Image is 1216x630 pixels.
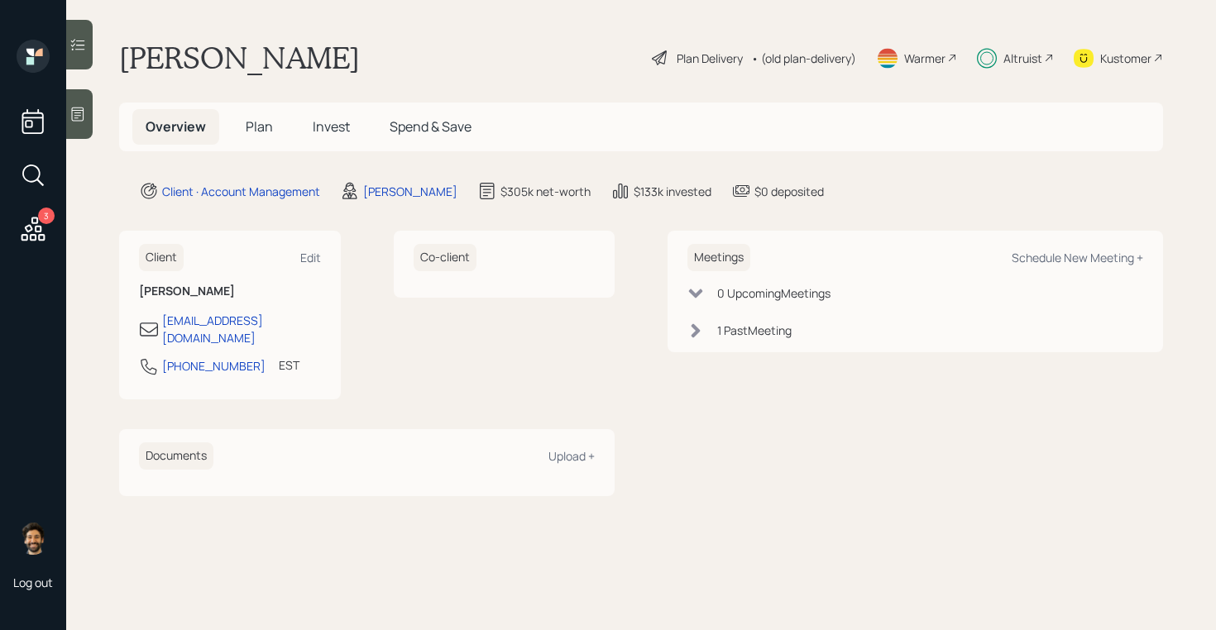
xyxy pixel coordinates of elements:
[363,183,457,200] div: [PERSON_NAME]
[119,40,360,76] h1: [PERSON_NAME]
[139,284,321,298] h6: [PERSON_NAME]
[162,183,320,200] div: Client · Account Management
[904,50,946,67] div: Warmer
[717,322,792,339] div: 1 Past Meeting
[17,522,50,555] img: eric-schwartz-headshot.png
[38,208,55,224] div: 3
[414,244,476,271] h6: Co-client
[1003,50,1042,67] div: Altruist
[313,117,350,136] span: Invest
[146,117,206,136] span: Overview
[13,575,53,590] div: Log out
[279,356,299,374] div: EST
[754,183,824,200] div: $0 deposited
[246,117,273,136] span: Plan
[634,183,711,200] div: $133k invested
[139,244,184,271] h6: Client
[677,50,743,67] div: Plan Delivery
[717,284,831,302] div: 0 Upcoming Meeting s
[139,442,213,470] h6: Documents
[687,244,750,271] h6: Meetings
[548,448,595,464] div: Upload +
[1100,50,1151,67] div: Kustomer
[500,183,591,200] div: $305k net-worth
[1012,250,1143,265] div: Schedule New Meeting +
[162,312,321,346] div: [EMAIL_ADDRESS][DOMAIN_NAME]
[162,357,266,375] div: [PHONE_NUMBER]
[390,117,472,136] span: Spend & Save
[300,250,321,265] div: Edit
[751,50,856,67] div: • (old plan-delivery)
